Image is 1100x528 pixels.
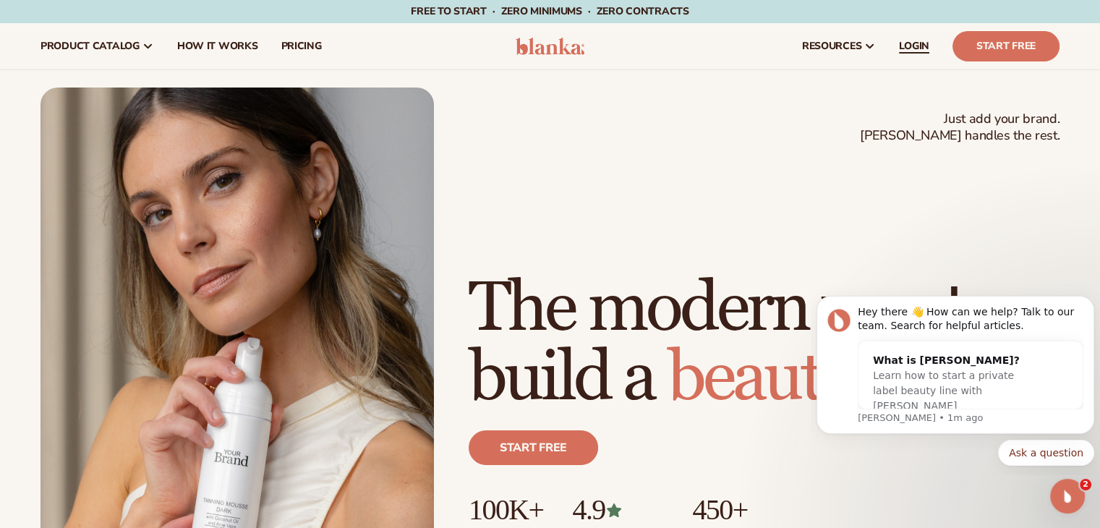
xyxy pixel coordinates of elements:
[516,38,584,55] img: logo
[790,23,887,69] a: resources
[269,23,333,69] a: pricing
[469,494,543,526] p: 100K+
[668,336,851,420] span: beauty
[40,41,140,52] span: product catalog
[860,111,1060,145] span: Just add your brand. [PERSON_NAME] handles the rest.
[411,4,688,18] span: Free to start · ZERO minimums · ZERO contracts
[166,23,270,69] a: How It Works
[887,23,941,69] a: LOGIN
[802,41,861,52] span: resources
[1050,479,1085,514] iframe: Intercom live chat
[469,430,598,465] a: Start free
[952,31,1060,61] a: Start Free
[281,41,321,52] span: pricing
[1080,479,1091,490] span: 2
[177,41,258,52] span: How It Works
[692,494,801,526] p: 450+
[469,274,1060,413] h1: The modern way to build a brand
[572,494,663,526] p: 4.9
[899,41,929,52] span: LOGIN
[811,283,1100,474] iframe: Intercom notifications message
[29,23,166,69] a: product catalog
